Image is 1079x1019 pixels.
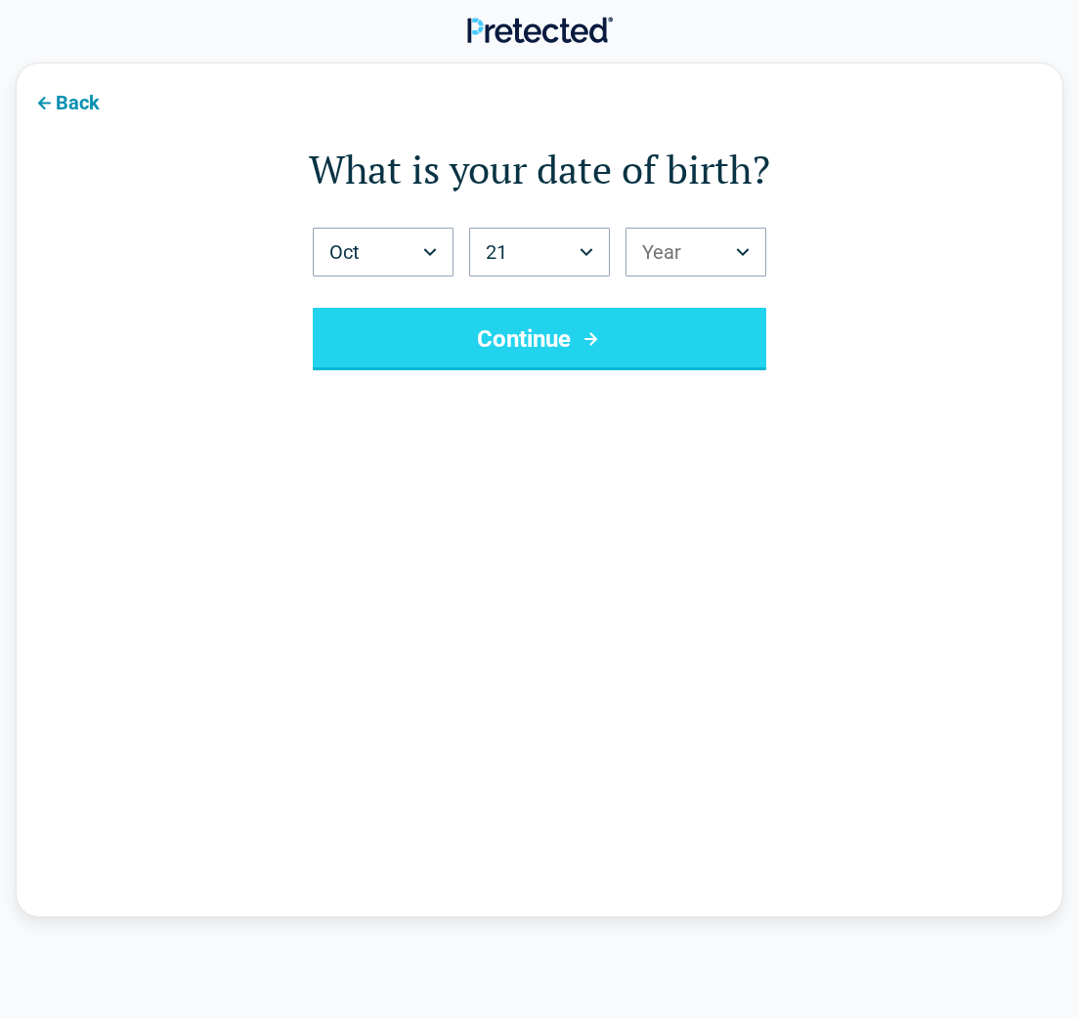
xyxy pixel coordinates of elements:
button: Birth Month [313,228,453,276]
button: Continue [313,308,766,370]
h1: What is your date of birth? [95,142,984,196]
button: Back [17,79,115,123]
button: Birth Year [626,228,766,276]
button: Birth Day [469,228,610,276]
